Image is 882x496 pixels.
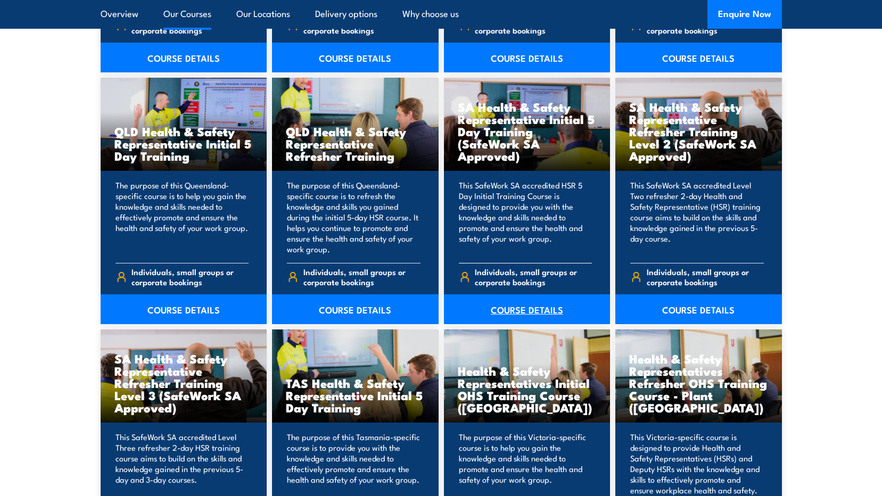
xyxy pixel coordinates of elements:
[615,294,782,324] a: COURSE DETAILS
[475,267,592,287] span: Individuals, small groups or corporate bookings
[303,15,421,35] span: Individuals, small groups or corporate bookings
[131,15,249,35] span: Individuals, small groups or corporate bookings
[286,377,425,414] h3: TAS Health & Safety Representative Initial 5 Day Training
[459,180,592,254] p: This SafeWork SA accredited HSR 5 Day Initial Training Course is designed to provide you with the...
[459,432,592,495] p: The purpose of this Victoria-specific course is to help you gain the knowledge and skills needed ...
[458,365,597,414] h3: Health & Safety Representatives Initial OHS Training Course ([GEOGRAPHIC_DATA])
[444,43,611,72] a: COURSE DETAILS
[114,352,253,414] h3: SA Health & Safety Representative Refresher Training Level 3 (SafeWork SA Approved)
[630,180,764,254] p: This SafeWork SA accredited Level Two refresher 2-day Health and Safety Representative (HSR) trai...
[287,180,421,254] p: The purpose of this Queensland-specific course is to refresh the knowledge and skills you gained ...
[101,294,267,324] a: COURSE DETAILS
[114,125,253,162] h3: QLD Health & Safety Representative Initial 5 Day Training
[272,43,439,72] a: COURSE DETAILS
[629,352,768,414] h3: Health & Safety Representatives Refresher OHS Training Course - Plant ([GEOGRAPHIC_DATA])
[630,432,764,495] p: This Victoria-specific course is designed to provide Health and Safety Representatives (HSRs) and...
[458,101,597,162] h3: SA Health & Safety Representative Initial 5 Day Training (SafeWork SA Approved)
[629,101,768,162] h3: SA Health & Safety Representative Refresher Training Level 2 (SafeWork SA Approved)
[647,15,764,35] span: Individuals, small groups or corporate bookings
[101,43,267,72] a: COURSE DETAILS
[116,432,249,495] p: This SafeWork SA accredited Level Three refresher 2-day HSR training course aims to build on the ...
[475,15,592,35] span: Individuals, small groups or corporate bookings
[131,267,249,287] span: Individuals, small groups or corporate bookings
[287,432,421,495] p: The purpose of this Tasmania-specific course is to provide you with the knowledge and skills need...
[615,43,782,72] a: COURSE DETAILS
[272,294,439,324] a: COURSE DETAILS
[444,294,611,324] a: COURSE DETAILS
[303,267,421,287] span: Individuals, small groups or corporate bookings
[286,125,425,162] h3: QLD Health & Safety Representative Refresher Training
[647,267,764,287] span: Individuals, small groups or corporate bookings
[116,180,249,254] p: The purpose of this Queensland-specific course is to help you gain the knowledge and skills neede...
